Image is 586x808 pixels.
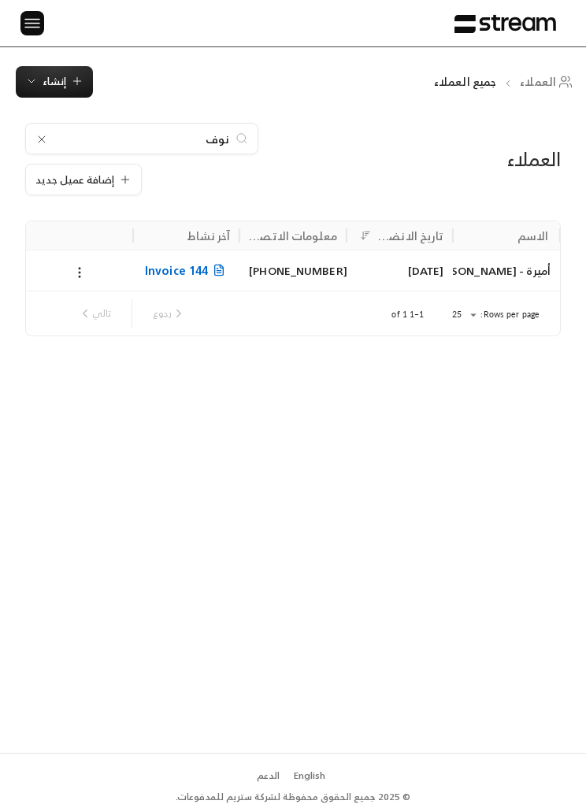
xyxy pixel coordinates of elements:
[356,250,444,291] div: [DATE]
[249,226,337,246] div: معلومات الاتصال
[391,146,561,172] div: العملاء
[23,13,42,33] img: menu
[443,306,480,324] div: 25
[54,130,229,147] input: ابحث باسم العميل أو رقم الهاتف
[176,790,410,804] div: © 2025 جميع الحقوق محفوظة لشركة ستريم للمدفوعات.
[35,175,114,185] span: إضافة عميل جديد
[434,74,577,90] nav: breadcrumb
[25,164,142,195] button: إضافة عميل جديد
[356,226,375,245] button: Sort
[391,309,424,321] p: 1–1 of 1
[520,74,577,90] a: العملاء
[376,226,444,246] div: تاريخ الانضمام
[145,261,230,280] span: Invoice 144
[294,769,325,783] div: English
[480,309,540,321] p: Rows per page:
[16,66,93,98] button: إنشاء
[434,74,496,90] p: جميع العملاء
[252,762,284,789] a: الدعم
[249,250,337,291] div: [PHONE_NUMBER]
[454,14,556,34] img: Logo
[517,226,548,246] div: الاسم
[462,250,551,291] div: أميرة - [PERSON_NAME]
[43,72,66,91] span: إنشاء
[187,226,230,246] div: آخر نشاط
